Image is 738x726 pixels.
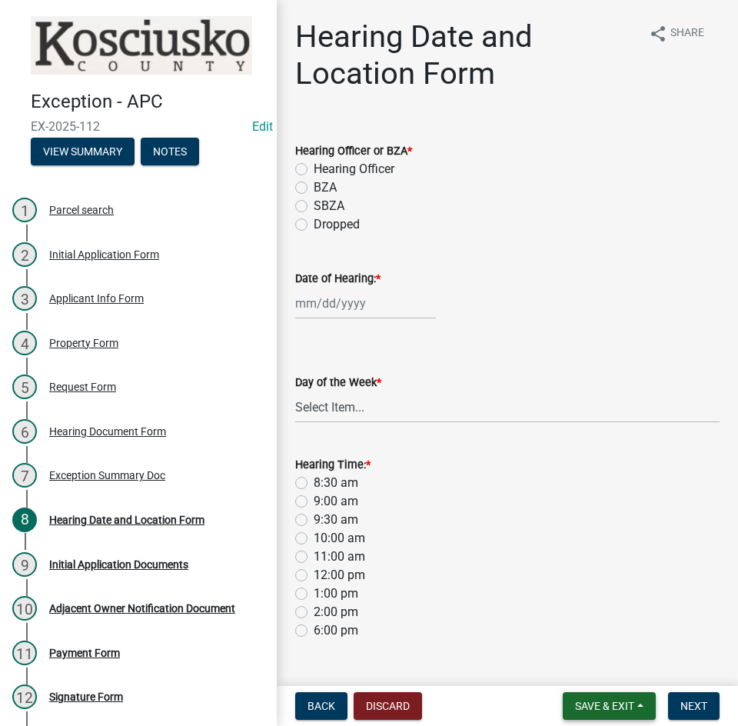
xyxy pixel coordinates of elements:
label: SBZA [314,197,344,215]
div: Exception Summary Doc [49,470,165,481]
div: 5 [12,375,37,399]
div: Property Form [49,338,118,348]
label: 1:00 pm [314,584,358,603]
button: Notes [141,138,199,165]
label: Dropped [314,215,360,234]
img: Kosciusko County, Indiana [31,16,252,75]
div: Initial Application Form [49,249,159,260]
wm-modal-confirm: Notes [141,146,199,158]
button: Back [295,692,347,720]
div: 4 [12,331,37,355]
label: 12:00 pm [314,566,365,584]
div: Payment Form [49,648,120,658]
span: Share [670,25,704,43]
label: 11:00 am [314,548,365,566]
button: Discard [354,692,422,720]
h1: Hearing Date and Location Form [295,18,637,92]
div: 2 [12,242,37,267]
label: Hearing Officer or BZA [295,146,412,157]
a: Edit [252,119,273,134]
div: Initial Application Documents [49,559,188,570]
div: 10 [12,596,37,621]
i: share [649,25,667,43]
label: 8:30 am [314,474,358,492]
span: EX-2025-112 [31,119,246,134]
button: Save & Exit [563,692,656,720]
label: Hearing Officer [314,160,394,178]
span: Save & Exit [575,700,634,712]
div: 3 [12,286,37,311]
button: shareShare [637,18,716,48]
label: 9:30 am [314,511,358,529]
div: 12 [12,684,37,709]
div: 9 [12,552,37,577]
wm-modal-confirm: Summary [31,146,135,158]
div: Parcel search [49,205,114,215]
label: Day of the Week [295,378,381,388]
div: Hearing Date and Location Form [49,515,204,525]
label: Hearing Time: [295,460,371,471]
div: 8 [12,508,37,532]
div: 6 [12,419,37,444]
button: View Summary [31,138,135,165]
div: Hearing Document Form [49,426,166,437]
div: Request Form [49,381,116,392]
label: Date of Hearing: [295,274,381,285]
div: Applicant Info Form [49,293,144,304]
div: Signature Form [49,691,123,702]
div: 1 [12,198,37,222]
span: Next [680,700,707,712]
h4: Exception - APC [31,91,264,113]
label: 2:00 pm [314,603,358,621]
label: 10:00 am [314,529,365,548]
div: 11 [12,641,37,665]
wm-modal-confirm: Edit Application Number [252,119,273,134]
input: mm/dd/yyyy [295,288,436,319]
label: 9:00 am [314,492,358,511]
div: Adjacent Owner Notification Document [49,603,235,614]
button: Next [668,692,720,720]
span: Back [307,700,335,712]
label: BZA [314,178,337,197]
label: 6:00 pm [314,621,358,640]
div: 7 [12,463,37,488]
